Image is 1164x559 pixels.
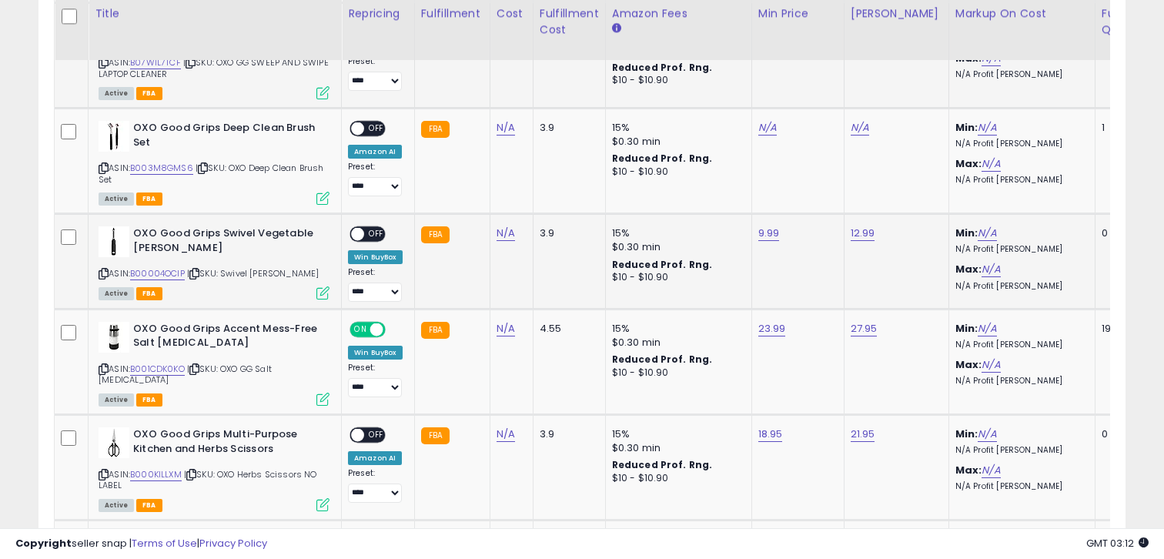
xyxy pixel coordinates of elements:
div: 3.9 [540,121,594,135]
div: [PERSON_NAME] [851,5,942,22]
div: $0.30 min [612,240,740,254]
b: Max: [955,262,982,276]
a: N/A [982,156,1000,172]
a: B000KILLXM [130,468,182,481]
a: N/A [497,120,515,136]
a: 9.99 [758,226,780,241]
a: Privacy Policy [199,536,267,551]
span: | SKU: OXO Deep Clean Brush Set [99,162,324,185]
b: Reduced Prof. Rng. [612,152,713,165]
div: Fulfillment [421,5,483,22]
span: FBA [136,287,162,300]
span: FBA [136,192,162,206]
a: 21.95 [851,427,875,442]
div: 3.9 [540,226,594,240]
a: 18.95 [758,427,783,442]
div: 15% [612,322,740,336]
a: Terms of Use [132,536,197,551]
b: Min: [955,321,978,336]
a: B003M8GMS6 [130,162,193,175]
p: N/A Profit [PERSON_NAME] [955,481,1083,492]
span: FBA [136,393,162,407]
b: Max: [955,357,982,372]
img: 31gd751vrtL._SL40_.jpg [99,322,129,353]
b: OXO Good Grips Swivel Vegetable [PERSON_NAME] [133,226,320,259]
p: N/A Profit [PERSON_NAME] [955,69,1083,80]
small: FBA [421,121,450,138]
small: FBA [421,322,450,339]
b: Reduced Prof. Rng. [612,61,713,74]
b: Min: [955,226,978,240]
a: N/A [982,463,1000,478]
div: Cost [497,5,527,22]
a: N/A [982,262,1000,277]
div: ASIN: [99,322,329,404]
span: | SKU: OXO GG Salt [MEDICAL_DATA] [99,363,272,386]
b: Reduced Prof. Rng. [612,458,713,471]
span: ON [351,323,370,336]
a: N/A [851,120,869,136]
a: N/A [497,427,515,442]
a: B001CDK0KO [130,363,185,376]
div: Amazon Fees [612,5,745,22]
div: Preset: [348,468,403,503]
b: Reduced Prof. Rng. [612,353,713,366]
a: N/A [497,226,515,241]
a: B07W1L7TCF [130,56,181,69]
a: 12.99 [851,226,875,241]
a: 23.99 [758,321,786,336]
b: OXO Good Grips Deep Clean Brush Set [133,121,320,153]
b: Min: [955,120,978,135]
div: Preset: [348,56,403,91]
small: FBA [421,427,450,444]
a: N/A [497,321,515,336]
small: Amazon Fees. [612,22,621,35]
p: N/A Profit [PERSON_NAME] [955,139,1083,149]
span: OFF [364,429,389,442]
span: FBA [136,499,162,512]
span: All listings currently available for purchase on Amazon [99,87,134,100]
span: All listings currently available for purchase on Amazon [99,499,134,512]
span: OFF [364,228,389,241]
div: 3.9 [540,427,594,441]
div: Preset: [348,363,403,397]
div: Preset: [348,162,403,196]
div: $10 - $10.90 [612,367,740,380]
div: Fulfillment Cost [540,5,599,38]
div: ASIN: [99,226,329,298]
div: 19 [1102,322,1149,336]
div: Preset: [348,267,403,302]
img: 31QMvD-j0EL._SL40_.jpg [99,226,129,257]
p: N/A Profit [PERSON_NAME] [955,281,1083,292]
a: N/A [978,120,996,136]
div: Title [95,5,335,22]
a: B00004OCIP [130,267,185,280]
p: N/A Profit [PERSON_NAME] [955,244,1083,255]
b: OXO Good Grips Multi-Purpose Kitchen and Herbs Scissors [133,427,320,460]
div: $0.30 min [612,441,740,455]
small: FBA [421,226,450,243]
div: Amazon AI [348,451,402,465]
p: N/A Profit [PERSON_NAME] [955,340,1083,350]
span: | SKU: Swivel [PERSON_NAME] [187,267,319,279]
a: N/A [978,226,996,241]
p: N/A Profit [PERSON_NAME] [955,445,1083,456]
div: ASIN: [99,427,329,510]
div: 0 [1102,427,1149,441]
div: $10 - $10.90 [612,74,740,87]
div: Amazon AI [348,145,402,159]
div: 15% [612,427,740,441]
span: OFF [383,323,408,336]
div: 1 [1102,121,1149,135]
a: N/A [978,427,996,442]
div: seller snap | | [15,537,267,551]
div: Markup on Cost [955,5,1089,22]
a: 27.95 [851,321,878,336]
span: All listings currently available for purchase on Amazon [99,393,134,407]
span: FBA [136,87,162,100]
img: 31YS-MX+GML._SL40_.jpg [99,121,129,152]
b: Reduced Prof. Rng. [612,258,713,271]
span: All listings currently available for purchase on Amazon [99,192,134,206]
div: 0 [1102,226,1149,240]
div: $10 - $10.90 [612,166,740,179]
